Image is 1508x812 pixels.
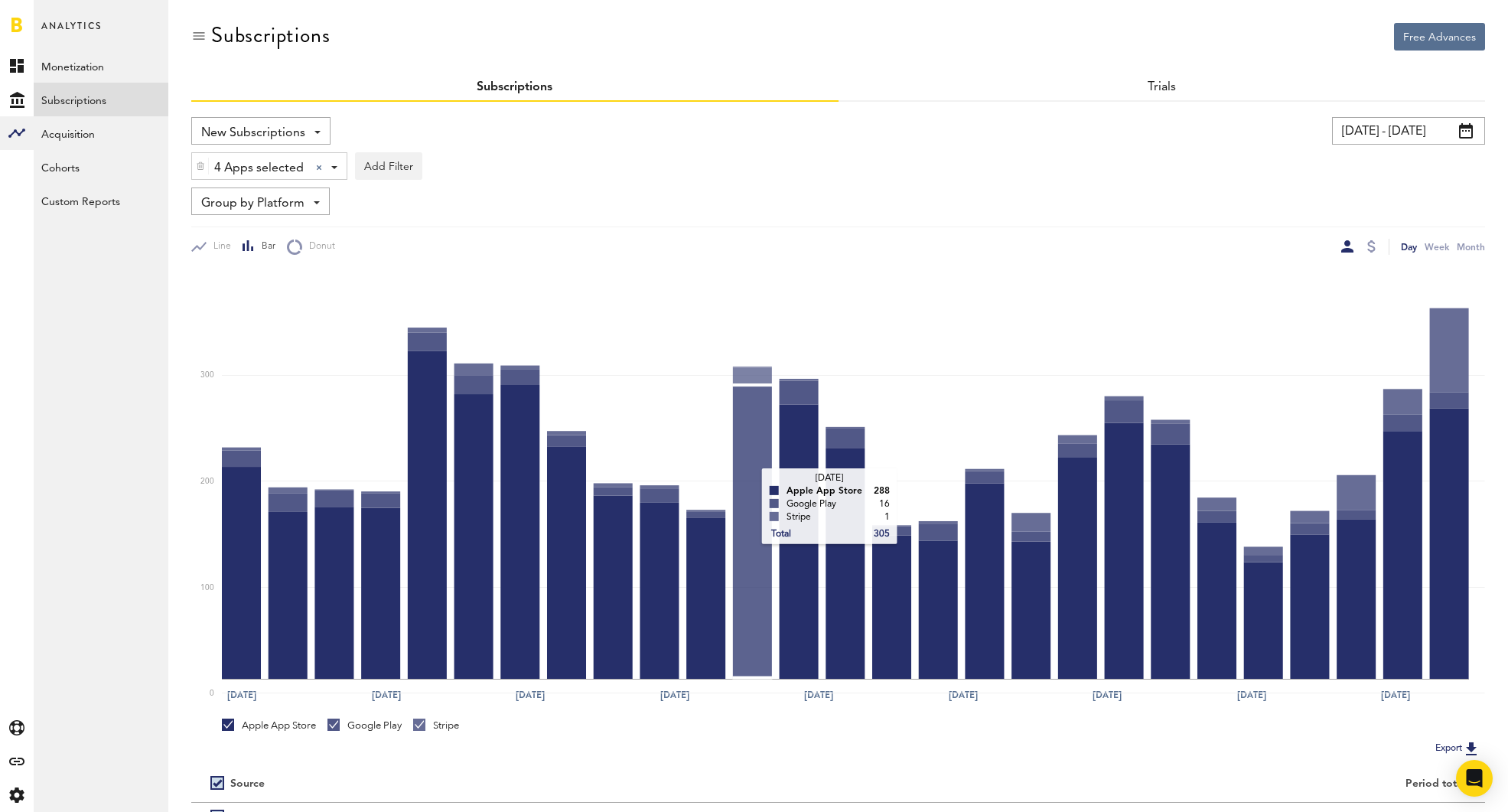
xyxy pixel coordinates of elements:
[477,81,552,93] a: Subscriptions
[660,688,689,702] text: [DATE]
[1425,239,1449,255] div: Week
[516,688,546,702] text: [DATE]
[214,155,304,181] span: 4 Apps selected
[34,83,168,116] a: Subscriptions
[192,153,209,179] div: Delete
[201,191,305,217] span: Group by Platform
[302,240,335,253] span: Donut
[201,120,305,146] span: New Subscriptions
[255,240,275,253] span: Bar
[211,23,330,47] div: Subscriptions
[327,719,402,732] div: Google Play
[1382,688,1411,702] text: [DATE]
[858,778,1467,791] div: Period total
[1401,239,1417,255] div: Day
[34,184,168,217] a: Custom Reports
[34,49,168,83] a: Monetization
[1394,23,1485,51] button: Free Advances
[222,719,316,732] div: Apple App Store
[210,690,214,697] text: 0
[34,150,168,184] a: Cohorts
[207,240,231,253] span: Line
[355,152,422,180] button: Add Filter
[949,688,978,702] text: [DATE]
[1093,688,1122,702] text: [DATE]
[200,478,214,485] text: 200
[1457,239,1485,255] div: Month
[372,688,401,702] text: [DATE]
[1456,760,1493,797] div: Open Intercom Messenger
[227,688,256,702] text: [DATE]
[1462,739,1480,758] img: Export
[200,584,214,592] text: 100
[413,719,459,732] div: Stripe
[316,165,322,171] div: Clear
[200,372,214,380] text: 300
[230,778,265,791] div: Source
[41,17,102,49] span: Analytics
[1148,81,1176,93] a: Trials
[196,161,205,171] img: trash_awesome_blue.svg
[1237,688,1266,702] text: [DATE]
[1431,739,1485,758] button: Export
[34,116,168,150] a: Acquisition
[805,688,834,702] text: [DATE]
